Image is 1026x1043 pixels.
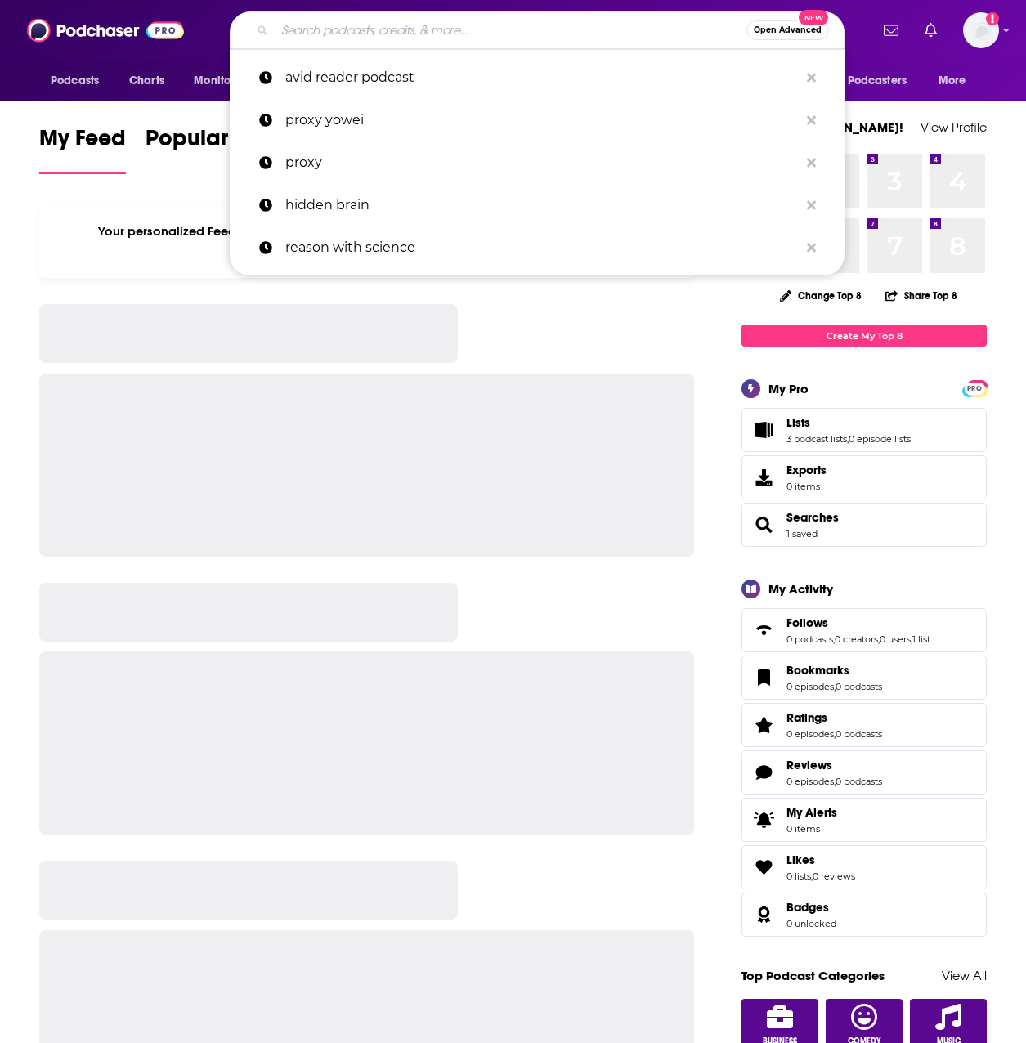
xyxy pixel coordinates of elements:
[786,805,837,820] span: My Alerts
[786,710,882,725] a: Ratings
[741,703,987,747] span: Ratings
[747,714,780,736] a: Ratings
[747,513,780,536] a: Searches
[39,65,120,96] button: open menu
[786,871,811,882] a: 0 lists
[836,728,882,740] a: 0 podcasts
[818,65,930,96] button: open menu
[230,141,845,184] a: proxy
[877,16,905,44] a: Show notifications dropdown
[230,11,845,49] div: Search podcasts, credits, & more...
[963,12,999,48] button: Show profile menu
[39,204,694,278] div: Your personalized Feed is curated based on the Podcasts, Creators, Users, and Lists that you Follow.
[786,776,834,787] a: 0 episodes
[786,823,837,835] span: 0 items
[230,226,845,269] a: reason with science
[741,503,987,547] span: Searches
[786,415,810,430] span: Lists
[230,184,845,226] a: hidden brain
[741,798,987,842] a: My Alerts
[918,16,943,44] a: Show notifications dropdown
[799,10,828,25] span: New
[194,69,252,92] span: Monitoring
[786,616,930,630] a: Follows
[786,758,832,772] span: Reviews
[786,415,911,430] a: Lists
[786,900,829,915] span: Badges
[770,285,871,306] button: Change Top 8
[741,893,987,937] span: Badges
[880,633,911,645] a: 0 users
[741,608,987,652] span: Follows
[965,383,984,395] span: PRO
[768,581,833,597] div: My Activity
[813,871,855,882] a: 0 reviews
[834,681,836,692] span: ,
[849,433,911,445] a: 0 episode lists
[786,900,836,915] a: Badges
[786,681,834,692] a: 0 episodes
[885,280,958,311] button: Share Top 8
[146,124,285,162] span: Popular Feed
[230,56,845,99] a: avid reader podcast
[741,750,987,795] span: Reviews
[741,656,987,700] span: Bookmarks
[836,776,882,787] a: 0 podcasts
[786,853,855,867] a: Likes
[786,463,827,477] span: Exports
[285,141,799,184] p: proxy
[741,325,987,347] a: Create My Top 8
[835,633,878,645] a: 0 creators
[51,69,99,92] span: Podcasts
[828,69,907,92] span: For Podcasters
[285,99,799,141] p: proxy yowei
[963,12,999,48] img: User Profile
[963,12,999,48] span: Logged in as PUPPublicity
[786,481,827,492] span: 0 items
[786,433,847,445] a: 3 podcast lists
[27,15,184,46] img: Podchaser - Follow, Share and Rate Podcasts
[786,918,836,929] a: 0 unlocked
[741,845,987,889] span: Likes
[747,903,780,926] a: Badges
[39,124,126,162] span: My Feed
[786,728,834,740] a: 0 episodes
[747,808,780,831] span: My Alerts
[285,226,799,269] p: reason with science
[741,968,885,983] a: Top Podcast Categories
[836,681,882,692] a: 0 podcasts
[786,528,818,539] a: 1 saved
[786,853,815,867] span: Likes
[747,666,780,689] a: Bookmarks
[746,20,829,40] button: Open AdvancedNew
[833,633,835,645] span: ,
[786,633,833,645] a: 0 podcasts
[786,663,849,678] span: Bookmarks
[811,871,813,882] span: ,
[146,124,285,174] a: Popular Feed
[786,758,882,772] a: Reviews
[786,616,828,630] span: Follows
[834,728,836,740] span: ,
[230,99,845,141] a: proxy yowei
[182,65,273,96] button: open menu
[834,776,836,787] span: ,
[965,382,984,394] a: PRO
[942,968,987,983] a: View All
[927,65,987,96] button: open menu
[741,408,987,452] span: Lists
[939,69,966,92] span: More
[747,419,780,441] a: Lists
[747,466,780,489] span: Exports
[921,119,987,135] a: View Profile
[747,761,780,784] a: Reviews
[786,510,839,525] a: Searches
[747,856,780,879] a: Likes
[747,619,780,642] a: Follows
[911,633,912,645] span: ,
[786,663,882,678] a: Bookmarks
